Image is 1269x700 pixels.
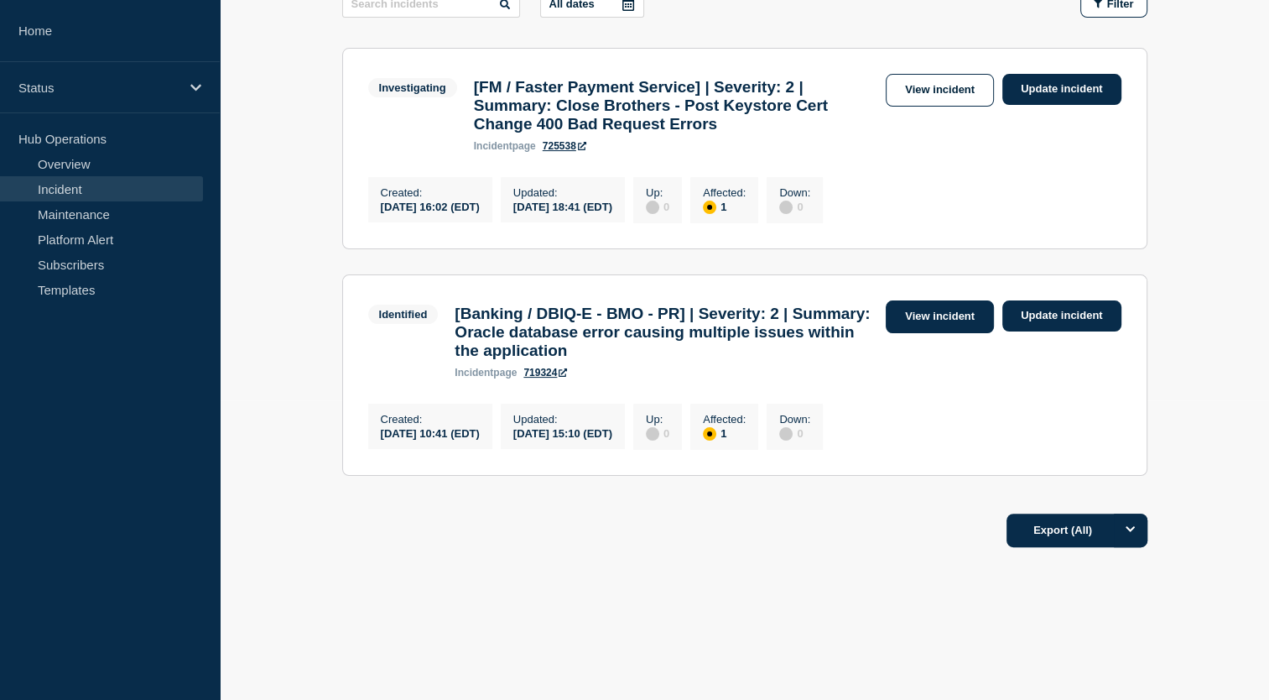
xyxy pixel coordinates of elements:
div: disabled [646,427,659,441]
p: Created : [381,413,480,426]
p: page [474,140,536,152]
p: Affected : [703,413,746,426]
button: Export (All) [1006,514,1147,547]
div: 0 [779,199,810,214]
a: View incident [886,74,994,107]
p: Up : [646,413,669,426]
span: Investigating [368,78,457,97]
div: [DATE] 18:41 (EDT) [513,199,612,213]
div: 1 [703,199,746,214]
div: affected [703,427,716,441]
p: Status [18,81,179,95]
a: 719324 [523,367,567,379]
span: incident [474,140,512,152]
span: Identified [368,305,439,324]
div: affected [703,201,716,214]
h3: [Banking / DBIQ-E - BMO - PR] | Severity: 2 | Summary: Oracle database error causing multiple iss... [455,305,877,360]
span: incident [455,367,493,379]
div: disabled [646,201,659,214]
div: disabled [779,201,793,214]
div: [DATE] 10:41 (EDT) [381,426,480,440]
h3: [FM / Faster Payment Service] | Severity: 2 | Summary: Close Brothers - Post Keystore Cert Change... [474,78,877,133]
a: 725538 [543,140,586,152]
a: Update incident [1002,300,1121,332]
p: Updated : [513,186,612,199]
p: Affected : [703,186,746,199]
div: 1 [703,426,746,441]
div: 0 [779,426,810,441]
p: Created : [381,186,480,199]
div: disabled [779,427,793,441]
p: page [455,367,517,379]
a: Update incident [1002,74,1121,105]
p: Up : [646,186,669,199]
div: [DATE] 16:02 (EDT) [381,199,480,213]
div: [DATE] 15:10 (EDT) [513,426,612,440]
div: 0 [646,199,669,214]
a: View incident [886,300,994,333]
div: 0 [646,426,669,441]
p: Down : [779,186,810,199]
button: Options [1114,514,1147,547]
p: Updated : [513,413,612,426]
p: Down : [779,413,810,426]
